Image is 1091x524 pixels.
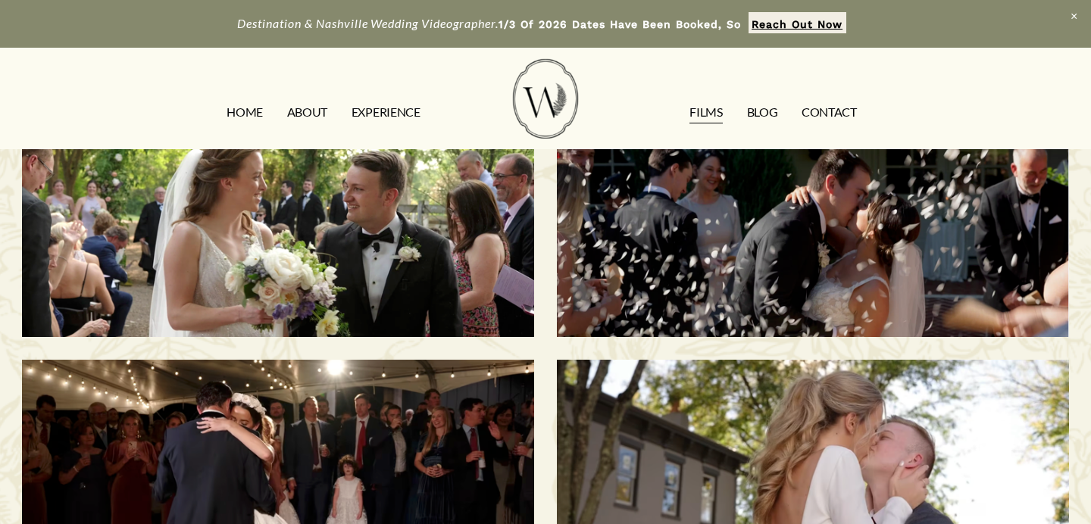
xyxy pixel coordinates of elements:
a: FILMS [689,101,722,125]
strong: Reach Out Now [752,18,842,30]
a: Blog [747,101,778,125]
a: Morgan & Tommy | Nashville, TN [22,123,534,337]
a: HOME [227,101,263,125]
a: EXPERIENCE [352,101,420,125]
a: ABOUT [287,101,327,125]
a: CONTACT [802,101,857,125]
a: Reach Out Now [749,12,846,33]
a: Savannah & Tommy | Nashville, TN [557,123,1069,337]
img: Wild Fern Weddings [513,59,578,139]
